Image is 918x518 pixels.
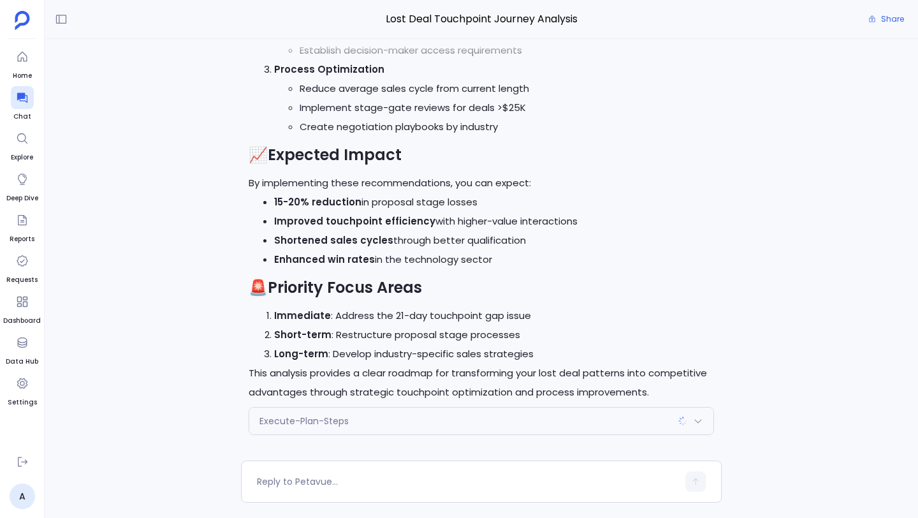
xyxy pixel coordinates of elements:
strong: Improved touchpoint efficiency [274,214,435,228]
span: Execute-Plan-Steps [259,415,349,427]
a: Home [11,45,34,81]
a: Explore [11,127,34,163]
a: Requests [6,249,38,285]
button: Share [861,10,912,28]
strong: Immediate [274,309,331,322]
li: : Develop industry-specific sales strategies [274,344,714,364]
span: Settings [8,397,37,408]
h2: 🚨 [249,277,714,299]
strong: Process Optimization [274,63,384,76]
li: with higher-value interactions [274,212,714,231]
span: Chat [11,112,34,122]
span: Explore [11,152,34,163]
a: Dashboard [3,290,41,326]
a: Data Hub [6,331,38,367]
span: Reports [10,234,34,244]
li: : Restructure proposal stage processes [274,325,714,344]
strong: Short-term [274,328,331,341]
span: Home [11,71,34,81]
a: Reports [10,209,34,244]
li: Create negotiation playbooks by industry [300,117,714,137]
strong: Expected Impact [268,144,402,165]
strong: Shortened sales cycles [274,233,393,247]
span: Requests [6,275,38,285]
a: Settings [8,372,37,408]
a: Deep Dive [6,168,38,204]
strong: 15-20% reduction [274,195,361,209]
strong: Long-term [274,347,328,360]
strong: Enhanced win rates [274,253,375,266]
li: in the technology sector [274,250,714,269]
strong: Priority Focus Areas [268,277,422,298]
span: Lost Deal Touchpoint Journey Analysis [241,11,722,27]
li: through better qualification [274,231,714,250]
span: Share [881,14,904,24]
p: This analysis provides a clear roadmap for transforming your lost deal patterns into competitive ... [249,364,714,402]
a: Chat [11,86,34,122]
img: petavue logo [15,11,30,30]
li: Reduce average sales cycle from current length [300,79,714,98]
li: Implement stage-gate reviews for deals >$25K [300,98,714,117]
p: By implementing these recommendations, you can expect: [249,174,714,193]
li: in proposal stage losses [274,193,714,212]
span: Dashboard [3,316,41,326]
h2: 📈 [249,144,714,166]
span: Deep Dive [6,193,38,204]
a: A [10,484,35,509]
span: Data Hub [6,357,38,367]
li: : Address the 21-day touchpoint gap issue [274,306,714,325]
